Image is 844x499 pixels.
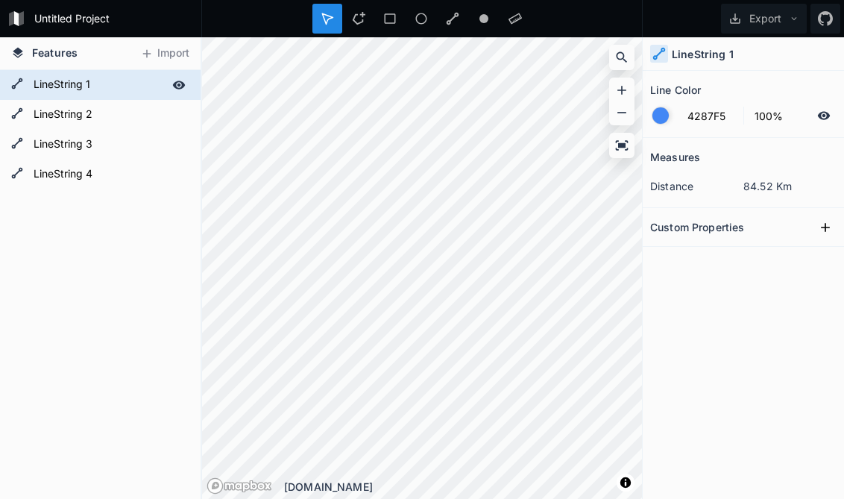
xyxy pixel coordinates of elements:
h4: LineString 1 [672,46,734,62]
h2: Line Color [650,78,701,101]
button: Import [133,42,197,66]
span: Toggle attribution [621,474,630,491]
dd: 84.52 Km [743,178,837,194]
h2: Custom Properties [650,216,744,239]
dt: distance [650,178,743,194]
h2: Measures [650,145,700,169]
a: Mapbox logo [207,477,272,495]
div: [DOMAIN_NAME] [284,479,642,495]
button: Toggle attribution [617,474,634,492]
button: Export [721,4,807,34]
span: Features [32,45,78,60]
